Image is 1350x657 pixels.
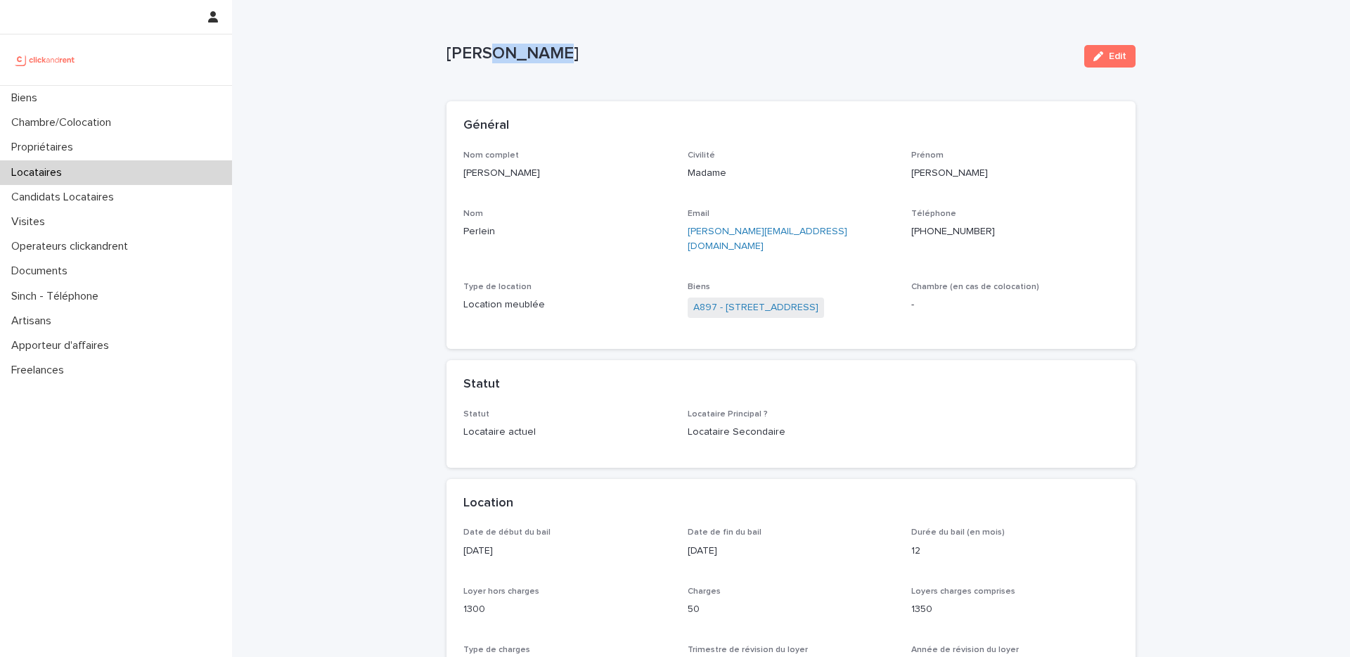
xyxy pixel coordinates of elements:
h2: Statut [463,377,500,393]
p: Documents [6,264,79,278]
h2: Général [463,118,509,134]
span: Email [688,210,709,218]
p: 50 [688,602,895,617]
button: Edit [1084,45,1136,68]
p: [PERSON_NAME] [446,44,1073,64]
span: Trimestre de révision du loyer [688,646,808,654]
p: Propriétaires [6,141,84,154]
span: Téléphone [911,210,956,218]
p: [PERSON_NAME] [463,166,671,181]
ringoverc2c-84e06f14122c: Call with Ringover [911,227,995,236]
p: 1350 [911,602,1119,617]
p: Locataire Secondaire [688,425,895,440]
p: Operateurs clickandrent [6,240,139,253]
span: Type de charges [463,646,530,654]
span: Edit [1109,51,1126,61]
p: Biens [6,91,49,105]
p: Candidats Locataires [6,191,125,204]
span: Type de location [463,283,532,291]
p: 12 [911,544,1119,559]
span: Biens [688,283,710,291]
p: Perlein [463,224,671,239]
ringoverc2c-number-84e06f14122c: [PHONE_NUMBER] [911,227,995,236]
p: [DATE] [463,544,671,559]
p: [DATE] [688,544,895,559]
p: Artisans [6,314,63,328]
span: Statut [463,410,489,419]
span: Année de révision du loyer [911,646,1019,654]
img: UCB0brd3T0yccxBKYDjQ [11,46,79,74]
p: [PERSON_NAME] [911,166,1119,181]
span: Nom complet [463,151,519,160]
span: Date de fin du bail [688,528,761,537]
p: Sinch - Téléphone [6,290,110,303]
p: Visites [6,215,56,229]
span: Date de début du bail [463,528,551,537]
p: Freelances [6,364,75,377]
span: Durée du bail (en mois) [911,528,1005,537]
span: Charges [688,587,721,596]
p: Location meublée [463,298,671,312]
a: A897 - [STREET_ADDRESS] [693,300,818,315]
p: Locataire actuel [463,425,671,440]
h2: Location [463,496,513,511]
p: 1300 [463,602,671,617]
span: Chambre (en cas de colocation) [911,283,1039,291]
span: Nom [463,210,483,218]
p: Chambre/Colocation [6,116,122,129]
a: [PERSON_NAME][EMAIL_ADDRESS][DOMAIN_NAME] [688,227,847,251]
span: Prénom [911,151,944,160]
p: Locataires [6,166,73,179]
span: Civilité [688,151,715,160]
p: Apporteur d'affaires [6,339,120,352]
span: Loyers charges comprises [911,587,1015,596]
span: Loyer hors charges [463,587,539,596]
p: Madame [688,166,895,181]
span: Locataire Principal ? [688,410,768,419]
p: - [911,298,1119,312]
